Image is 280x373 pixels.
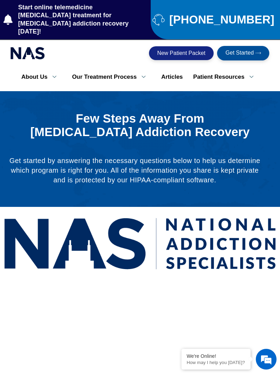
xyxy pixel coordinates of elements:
[188,70,264,84] a: Patient Resources
[187,353,245,359] div: We're Online!
[24,112,256,138] h1: Few Steps Away From [MEDICAL_DATA] Addiction Recovery
[152,13,277,26] a: [PHONE_NUMBER]
[3,210,277,277] img: National Addiction Specialists
[187,360,245,365] p: How may I help you today?
[17,3,146,36] span: Start online telemedicine [MEDICAL_DATA] treatment for [MEDICAL_DATA] addiction recovery [DATE]!
[168,16,274,23] span: [PHONE_NUMBER]
[3,3,146,36] a: Start online telemedicine [MEDICAL_DATA] treatment for [MEDICAL_DATA] addiction recovery [DATE]!
[225,50,254,56] span: Get Started
[7,156,263,185] p: Get started by answering the necessary questions below to help us determine which program is righ...
[217,46,269,60] a: Get Started
[67,70,156,84] a: Our Treatment Process
[149,46,214,60] a: New Patient Packet
[16,70,67,84] a: About Us
[10,45,45,61] img: national addiction specialists online suboxone clinic - logo
[156,70,188,84] a: Articles
[157,50,206,56] span: New Patient Packet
